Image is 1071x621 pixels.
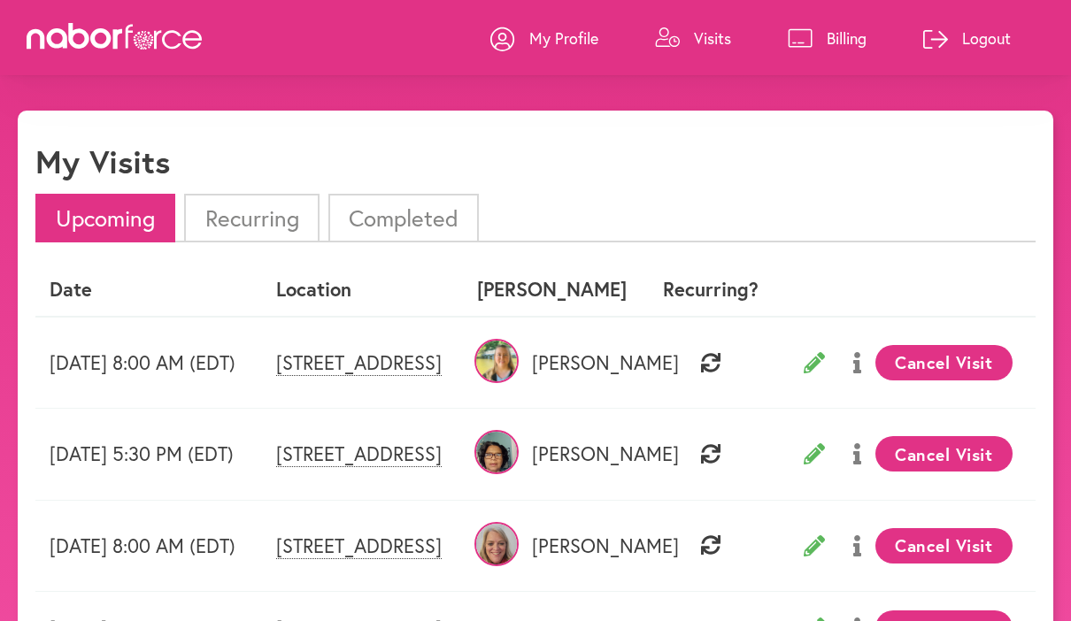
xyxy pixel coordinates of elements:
button: Cancel Visit [875,345,1013,380]
th: Recurring? [647,264,775,316]
td: [DATE] 8:00 AM (EDT) [35,500,262,591]
th: Location [262,264,463,316]
th: [PERSON_NAME] [463,264,647,316]
button: Cancel Visit [875,436,1013,471]
li: Completed [328,194,479,242]
a: My Profile [490,11,598,65]
th: Date [35,264,262,316]
button: Cancel Visit [875,528,1013,563]
img: tyR2KG1vRfaTp6uPQtc5 [474,430,519,474]
a: Visits [655,11,731,65]
a: Billing [788,11,867,65]
p: Billing [827,27,867,49]
li: Recurring [184,194,319,242]
p: [PERSON_NAME] [477,442,633,465]
p: [PERSON_NAME] [477,534,633,557]
td: [DATE] 8:00 AM (EDT) [35,317,262,409]
li: Upcoming [35,194,175,242]
p: Logout [962,27,1011,49]
h1: My Visits [35,142,170,180]
td: [DATE] 5:30 PM (EDT) [35,409,262,500]
a: Logout [923,11,1011,65]
p: Visits [694,27,731,49]
p: My Profile [529,27,598,49]
img: xs9lp5ySWqQbLX7gf59S [474,522,519,566]
p: [PERSON_NAME] [477,351,633,374]
img: XnmfLD5uRraUDoeHbIzv [474,339,519,383]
